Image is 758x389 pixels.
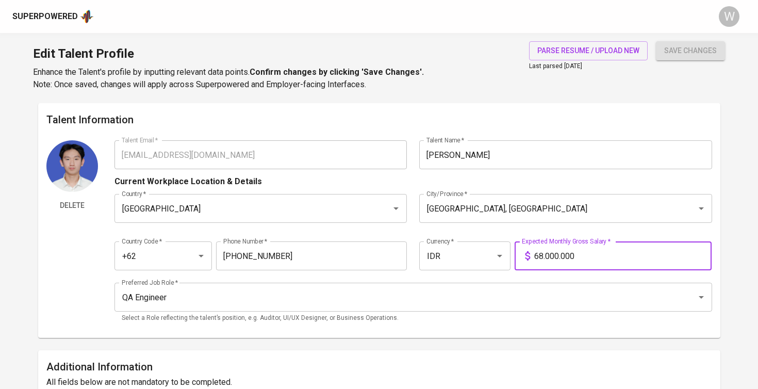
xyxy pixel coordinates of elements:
img: app logo [80,9,94,24]
div: Superpowered [12,11,78,23]
button: save changes [656,41,725,60]
h6: Additional Information [46,359,712,375]
button: Open [694,201,708,216]
p: Enhance the Talent's profile by inputting relevant data points. Note: Once saved, changes will ap... [33,66,424,91]
button: Open [389,201,403,216]
button: parse resume / upload new [529,41,648,60]
span: parse resume / upload new [537,44,639,57]
img: Talent Profile Picture [46,140,98,192]
span: Delete [51,199,94,212]
span: save changes [664,44,717,57]
button: Open [694,290,708,304]
h6: Talent Information [46,111,712,128]
span: Last parsed [DATE] [529,62,582,70]
button: Delete [46,196,98,215]
p: Current Workplace Location & Details [114,175,262,188]
h1: Edit Talent Profile [33,41,424,66]
a: Superpoweredapp logo [12,9,94,24]
b: Confirm changes by clicking 'Save Changes'. [250,67,424,77]
button: Open [492,249,507,263]
button: Open [194,249,208,263]
div: W [719,6,739,27]
p: Select a Role reflecting the talent’s position, e.g. Auditor, UI/UX Designer, or Business Operati... [122,313,705,323]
